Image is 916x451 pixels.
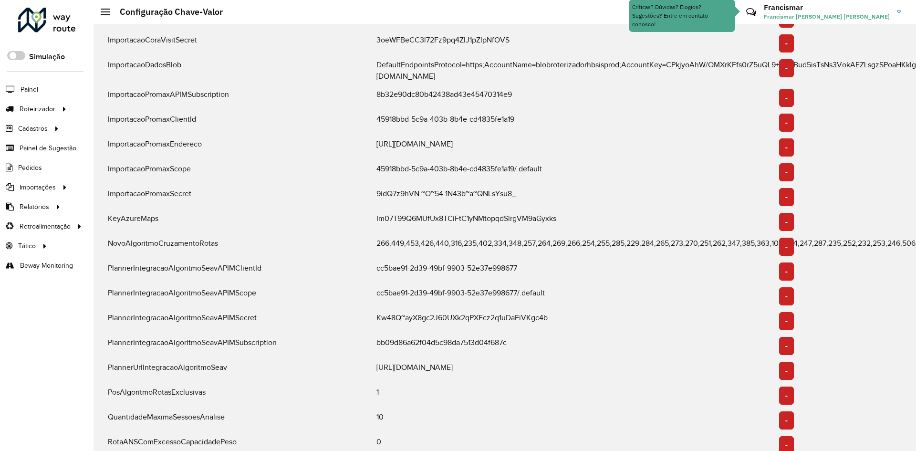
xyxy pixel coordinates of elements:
[779,362,794,380] button: -
[779,411,794,430] button: -
[779,287,794,305] button: -
[371,387,773,405] div: 1
[102,34,371,52] div: ImportacaoCoraVisitSecret
[779,238,794,256] button: -
[779,59,794,77] button: -
[371,89,773,107] div: 8b32e90dc80b42438ad43e45470314e9
[779,114,794,132] button: -
[371,114,773,132] div: 45918bbd-5c9a-403b-8b4e-cd4835fe1a19
[371,213,773,231] div: Im07T99Q6MUfUx8TCiFtC1yNMtopqdSlrgVM9aGyxks
[764,3,890,12] h3: Francismar
[371,411,773,430] div: 10
[779,138,794,157] button: -
[779,163,794,181] button: -
[102,262,371,281] div: PlannerIntegracaoAlgoritmoSeavAPIMClientId
[741,2,761,22] a: Contato Rápido
[371,163,773,181] div: 45918bbd-5c9a-403b-8b4e-cd4835fe1a19/.default
[102,411,371,430] div: QuantidadeMaximaSessoesAnalise
[102,114,371,132] div: ImportacaoPromaxClientId
[102,287,371,305] div: PlannerIntegracaoAlgoritmoSeavAPIMScope
[110,7,223,17] h2: Configuração Chave-Valor
[371,337,773,355] div: bb09d86a62f04d5c98da7513d04f687c
[102,362,371,380] div: PlannerUrlIntegracaoAlgoritmoSeav
[371,138,773,157] div: [URL][DOMAIN_NAME]
[371,362,773,380] div: [URL][DOMAIN_NAME]
[371,188,773,206] div: 9idQ7z9hVN.~O~54.1N43b~a~QNLsYsu8_
[371,59,773,82] div: DefaultEndpointsProtocol=https;AccountName=blobroterizadorhbsisprod;AccountKey=CPkjyoAhW/OMXrKFfs...
[779,89,794,107] button: -
[102,238,371,256] div: NovoAlgoritmoCruzamentoRotas
[371,238,773,256] div: 266,449,453,426,440,316,235,402,334,348,257,264,269,266,254,255,285,229,284,265,273,270,251,262,3...
[779,213,794,231] button: -
[102,163,371,181] div: ImportacaoPromaxScope
[102,188,371,206] div: ImportacaoPromaxSecret
[20,182,56,192] span: Importações
[21,84,38,94] span: Painel
[371,287,773,305] div: cc5bae91-2d39-49bf-9903-52e37e998677/.default
[20,261,73,271] span: Beway Monitoring
[20,104,55,114] span: Roteirizador
[764,12,890,21] span: Francismar [PERSON_NAME] [PERSON_NAME]
[20,221,71,231] span: Retroalimentação
[371,312,773,330] div: Kw48Q~ayX8gc2J60UXk2qPXFcz2q1uDaFiVKgc4b
[18,124,48,134] span: Cadastros
[102,387,371,405] div: PosAlgoritmoRotasExclusivas
[779,188,794,206] button: -
[29,51,65,63] label: Simulação
[779,387,794,405] button: -
[20,202,49,212] span: Relatórios
[18,241,36,251] span: Tático
[102,213,371,231] div: KeyAzureMaps
[779,337,794,355] button: -
[779,262,794,281] button: -
[18,163,42,173] span: Pedidos
[371,262,773,281] div: cc5bae91-2d39-49bf-9903-52e37e998677
[779,34,794,52] button: -
[20,143,76,153] span: Painel de Sugestão
[779,312,794,330] button: -
[102,89,371,107] div: ImportacaoPromaxAPIMSubscription
[371,34,773,52] div: 3oeWFBeCC3l72Fz9pq4ZlJ1pZlpNfOVS
[102,337,371,355] div: PlannerIntegracaoAlgoritmoSeavAPIMSubscription
[102,59,371,82] div: ImportacaoDadosBlob
[102,312,371,330] div: PlannerIntegracaoAlgoritmoSeavAPIMSecret
[102,138,371,157] div: ImportacaoPromaxEndereco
